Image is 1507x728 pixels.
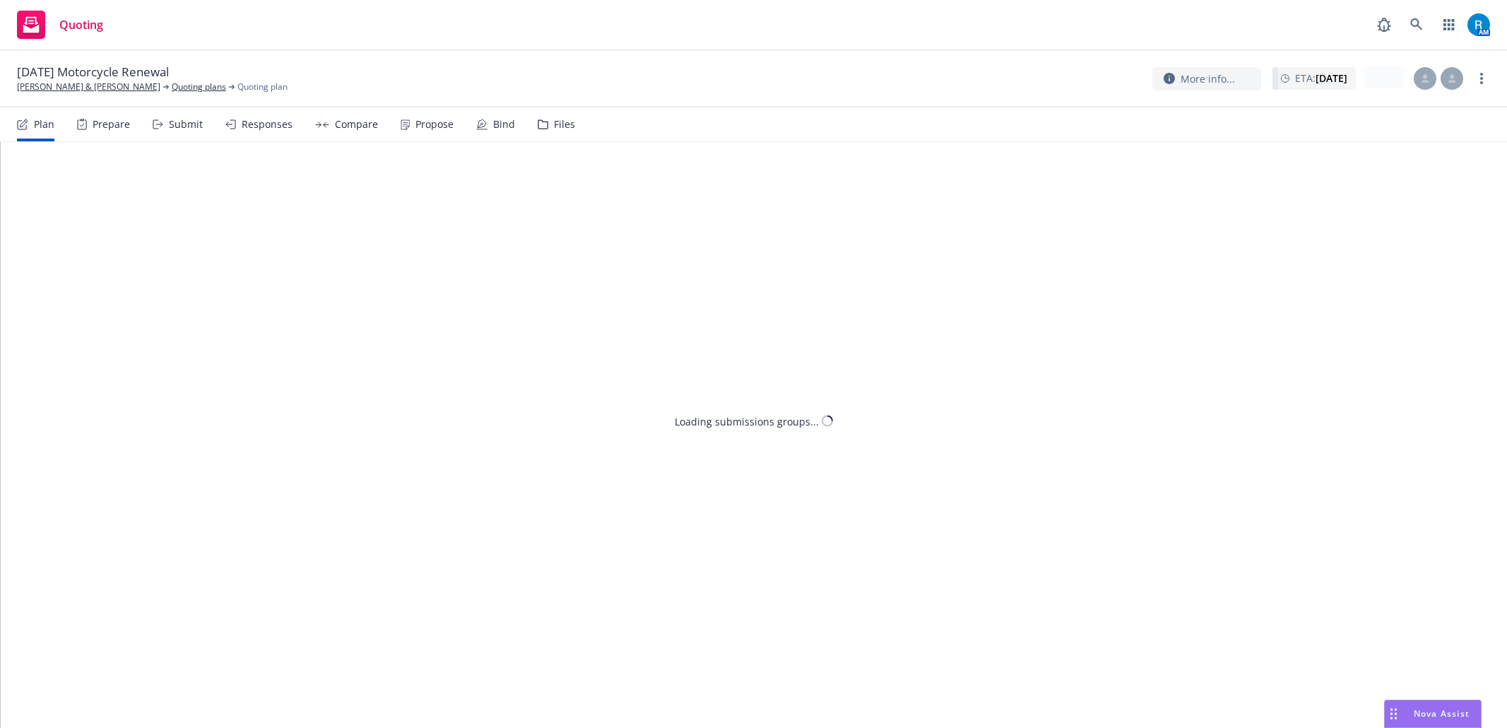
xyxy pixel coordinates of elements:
span: [DATE] Motorcycle Renewal [17,64,169,81]
a: Quoting [11,5,109,45]
a: Switch app [1435,11,1463,39]
button: Nova Assist [1384,700,1482,728]
div: Files [554,119,575,130]
div: Plan [34,119,54,130]
span: Quoting plan [237,81,288,93]
a: more [1473,70,1490,87]
div: Drag to move [1385,700,1402,727]
span: Nova Assist [1414,708,1470,720]
div: Submit [169,119,203,130]
span: More info... [1181,71,1235,86]
strong: [DATE] [1316,71,1347,85]
div: Prepare [93,119,130,130]
div: Loading submissions groups... [675,413,819,428]
div: Compare [335,119,378,130]
div: Responses [242,119,292,130]
div: Propose [415,119,454,130]
span: Quoting [59,19,103,30]
span: ETA : [1295,71,1347,86]
a: [PERSON_NAME] & [PERSON_NAME] [17,81,160,93]
a: Quoting plans [172,81,226,93]
a: Search [1402,11,1431,39]
button: More info... [1152,67,1261,90]
a: Report a Bug [1370,11,1398,39]
div: Bind [493,119,515,130]
img: photo [1467,13,1490,36]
